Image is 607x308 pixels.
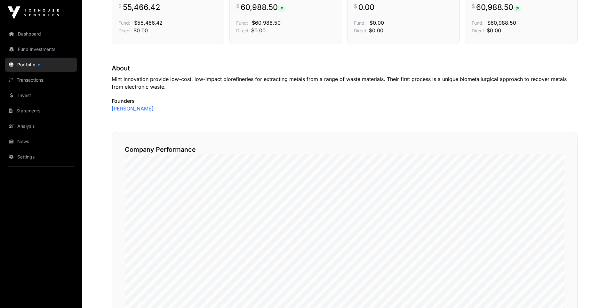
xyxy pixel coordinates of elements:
span: Fund: [118,20,130,26]
span: $0.00 [487,27,501,34]
a: Transactions [5,73,77,87]
span: 55,466.42 [123,2,160,12]
a: Analysis [5,119,77,133]
span: Direct: [236,28,250,33]
span: 60,988.50 [476,2,521,12]
a: Dashboard [5,27,77,41]
span: Fund: [472,20,483,26]
span: $55,466.42 [134,20,163,26]
span: Direct: [354,28,368,33]
span: $0.00 [370,20,384,26]
img: Icehouse Ventures Logo [8,6,59,19]
span: $ [118,2,122,10]
span: $60,988.50 [487,20,516,26]
iframe: Chat Widget [575,277,607,308]
span: 0.00 [358,2,374,12]
span: $0.00 [133,27,148,34]
a: Fund Investments [5,42,77,56]
span: Direct: [472,28,485,33]
p: Founders [112,97,578,105]
span: Fund: [236,20,248,26]
span: $60,988.50 [252,20,281,26]
span: $0.00 [369,27,383,34]
span: $ [472,2,475,10]
a: Settings [5,150,77,164]
span: $ [236,2,239,10]
span: $0.00 [251,27,266,34]
a: Statements [5,104,77,118]
p: About [112,64,578,73]
a: News [5,134,77,149]
a: Invest [5,88,77,102]
span: $ [354,2,357,10]
p: Mint Innovation provide low-cost, low-impact biorefineries for extracting metals from a range of ... [112,75,578,91]
span: Fund: [354,20,366,26]
a: Portfolio [5,58,77,72]
a: [PERSON_NAME] [112,105,154,112]
h2: Company Performance [125,145,564,154]
span: 60,988.50 [241,2,286,12]
span: Direct: [118,28,132,33]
